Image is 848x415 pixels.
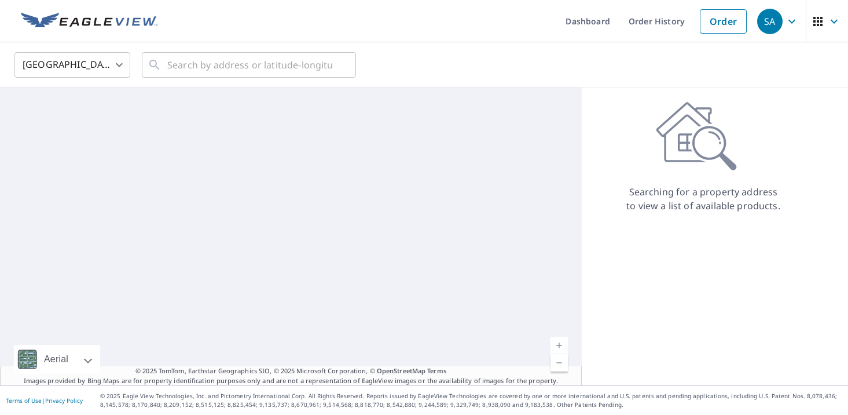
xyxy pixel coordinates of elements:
[41,345,72,374] div: Aerial
[550,354,568,372] a: Current Level 5, Zoom Out
[6,397,83,404] p: |
[700,9,747,34] a: Order
[377,366,425,375] a: OpenStreetMap
[6,396,42,405] a: Terms of Use
[427,366,446,375] a: Terms
[135,366,446,376] span: © 2025 TomTom, Earthstar Geographics SIO, © 2025 Microsoft Corporation, ©
[45,396,83,405] a: Privacy Policy
[14,49,130,81] div: [GEOGRAPHIC_DATA]
[21,13,157,30] img: EV Logo
[550,337,568,354] a: Current Level 5, Zoom In
[167,49,332,81] input: Search by address or latitude-longitude
[14,345,100,374] div: Aerial
[757,9,783,34] div: SA
[100,392,842,409] p: © 2025 Eagle View Technologies, Inc. and Pictometry International Corp. All Rights Reserved. Repo...
[626,185,781,213] p: Searching for a property address to view a list of available products.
